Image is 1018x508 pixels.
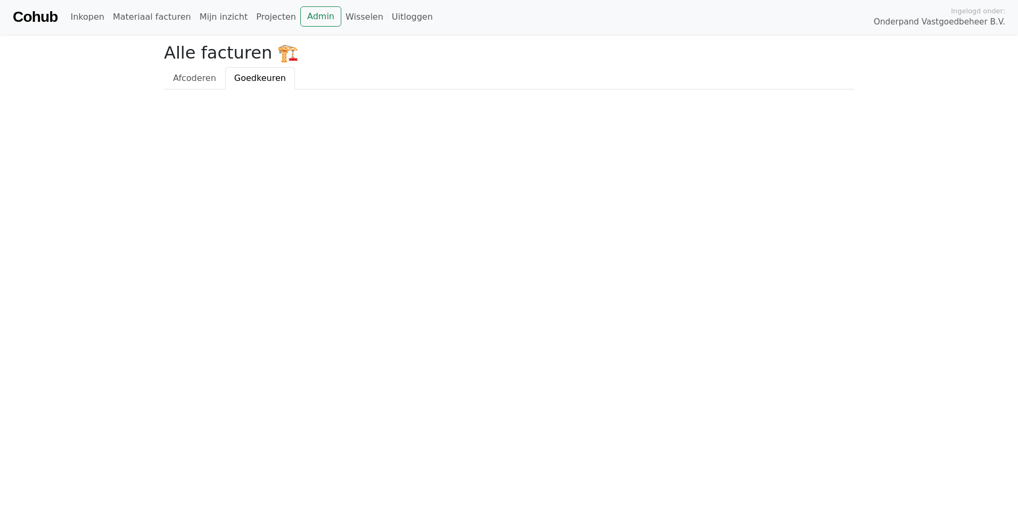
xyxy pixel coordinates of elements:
[951,6,1005,16] span: Ingelogd onder:
[164,43,854,63] h2: Alle facturen 🏗️
[66,6,108,28] a: Inkopen
[195,6,252,28] a: Mijn inzicht
[252,6,300,28] a: Projecten
[225,67,295,89] a: Goedkeuren
[388,6,437,28] a: Uitloggen
[173,73,216,83] span: Afcoderen
[300,6,341,27] a: Admin
[234,73,286,83] span: Goedkeuren
[341,6,388,28] a: Wisselen
[109,6,195,28] a: Materiaal facturen
[164,67,225,89] a: Afcoderen
[874,16,1005,28] span: Onderpand Vastgoedbeheer B.V.
[13,4,58,30] a: Cohub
